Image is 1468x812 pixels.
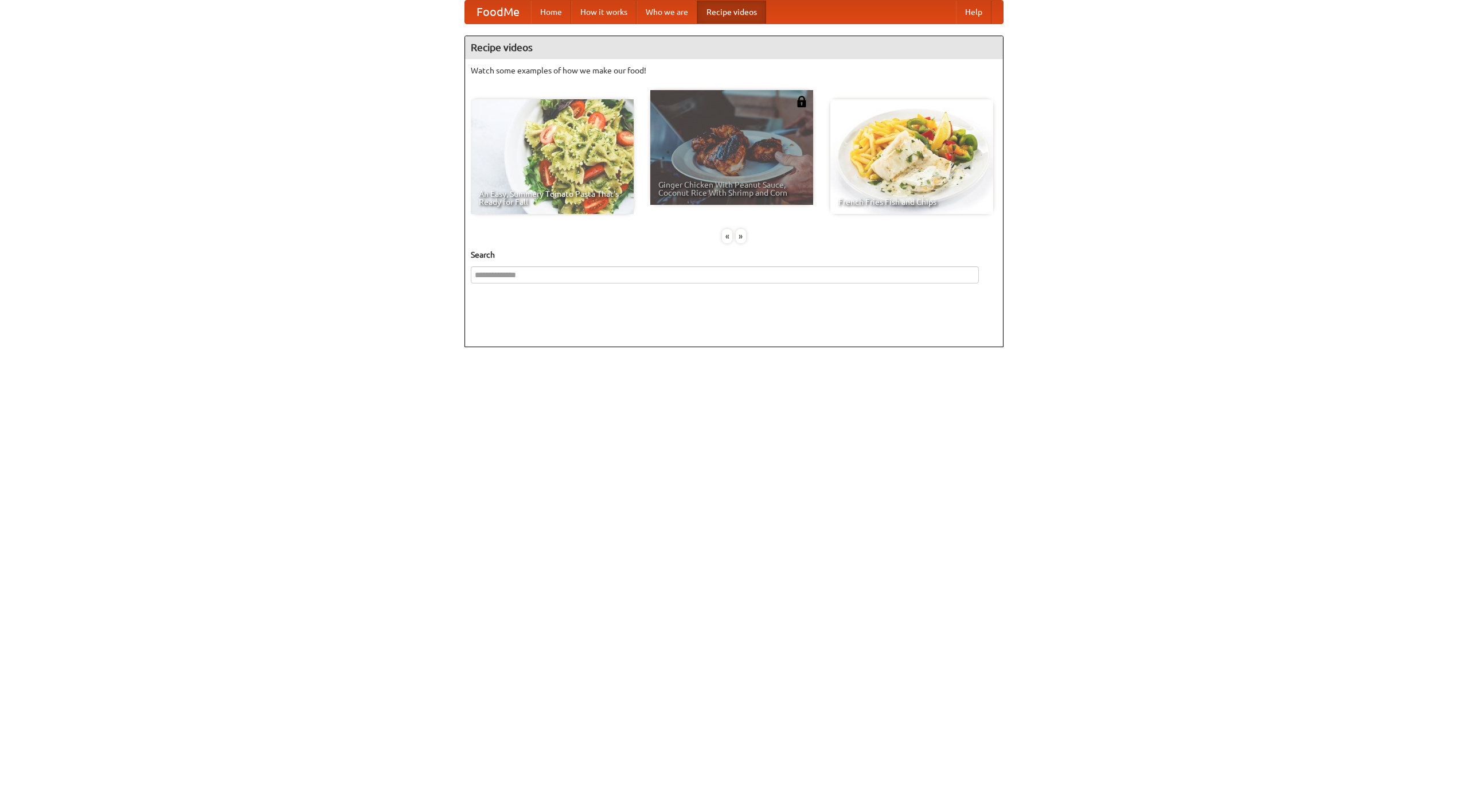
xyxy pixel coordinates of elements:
[796,96,807,107] img: 483408.png
[465,1,531,24] a: FoodMe
[571,1,637,24] a: How it works
[736,229,746,243] div: »
[479,190,626,206] span: An Easy, Summery Tomato Pasta That's Ready for Fall
[471,249,997,261] h5: Search
[471,65,997,76] p: Watch some examples of how we make our food!
[637,1,697,24] a: Who we are
[956,1,991,24] a: Help
[830,99,993,214] a: French Fries Fish and Chips
[838,198,985,206] span: French Fries Fish and Chips
[722,229,732,243] div: «
[531,1,571,24] a: Home
[471,99,634,214] a: An Easy, Summery Tomato Pasta That's Ready for Fall
[697,1,766,24] a: Recipe videos
[465,36,1003,59] h4: Recipe videos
